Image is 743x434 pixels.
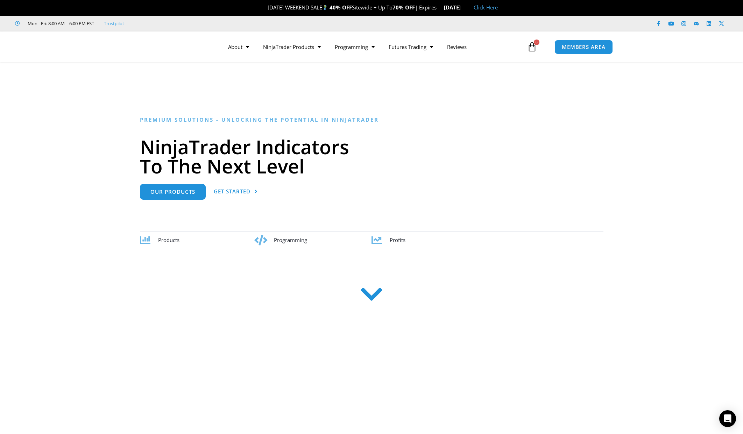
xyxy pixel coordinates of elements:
span: Profits [390,236,405,243]
strong: 70% OFF [392,4,415,11]
strong: [DATE] [444,4,467,11]
a: Programming [328,39,382,55]
a: Our Products [140,184,206,200]
a: About [221,39,256,55]
a: Trustpilot [104,19,124,28]
h1: NinjaTrader Indicators To The Next Level [140,137,603,176]
a: Get Started [214,184,258,200]
span: Our Products [150,189,195,194]
nav: Menu [221,39,525,55]
span: Get Started [214,189,250,194]
a: NinjaTrader Products [256,39,328,55]
img: 🏭 [461,5,466,10]
div: Open Intercom Messenger [719,410,736,427]
strong: 40% OFF [330,4,352,11]
span: Products [158,236,179,243]
a: 0 [517,37,547,57]
img: 🎉 [262,5,267,10]
span: [DATE] WEEKEND SALE Sitewide + Up To | Expires [260,4,444,11]
img: ⌛ [437,5,442,10]
span: Programming [274,236,307,243]
a: Futures Trading [382,39,440,55]
img: LogoAI | Affordable Indicators – NinjaTrader [121,34,196,59]
h6: Premium Solutions - Unlocking the Potential in NinjaTrader [140,116,603,123]
span: 0 [534,40,539,45]
a: Click Here [474,4,498,11]
span: MEMBERS AREA [562,44,606,50]
a: MEMBERS AREA [554,40,613,54]
a: Reviews [440,39,474,55]
span: Mon - Fri: 8:00 AM – 6:00 PM EST [26,19,94,28]
img: 🏌️‍♂️ [323,5,328,10]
